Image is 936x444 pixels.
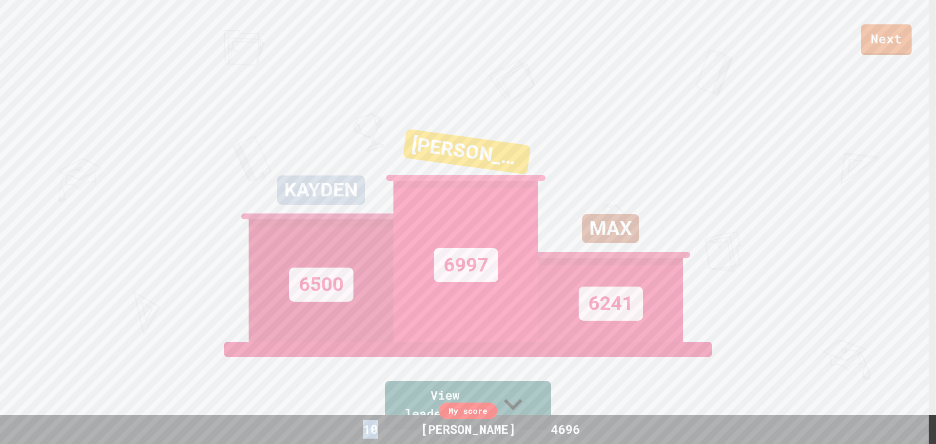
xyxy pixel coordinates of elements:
div: 6241 [579,287,643,321]
div: MAX [582,214,639,243]
div: [PERSON_NAME] [403,129,531,174]
a: Next [861,24,912,55]
div: 4696 [529,420,602,439]
div: [PERSON_NAME] [411,420,526,439]
div: 10 [334,420,407,439]
div: My score [439,403,497,419]
a: View leaderboard [385,381,551,429]
div: KAYDEN [277,175,365,205]
div: 6500 [289,268,353,302]
div: 6997 [434,248,498,282]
